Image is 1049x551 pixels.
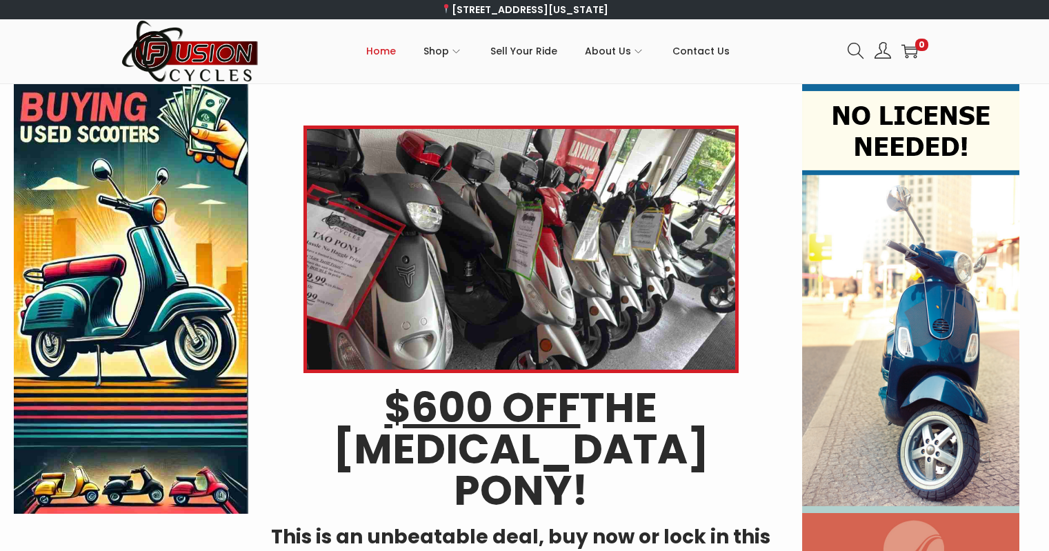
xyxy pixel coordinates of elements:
[423,20,463,82] a: Shop
[585,20,645,82] a: About Us
[121,19,259,83] img: Woostify retina logo
[423,34,449,68] span: Shop
[384,379,580,437] u: $600 OFF
[441,4,451,14] img: 📍
[672,20,730,82] a: Contact Us
[269,387,772,511] h2: THE [MEDICAL_DATA] PONY!
[672,34,730,68] span: Contact Us
[585,34,631,68] span: About Us
[901,43,918,59] a: 0
[490,20,557,82] a: Sell Your Ride
[441,3,608,17] a: [STREET_ADDRESS][US_STATE]
[490,34,557,68] span: Sell Your Ride
[259,20,837,82] nav: Primary navigation
[366,20,396,82] a: Home
[366,34,396,68] span: Home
